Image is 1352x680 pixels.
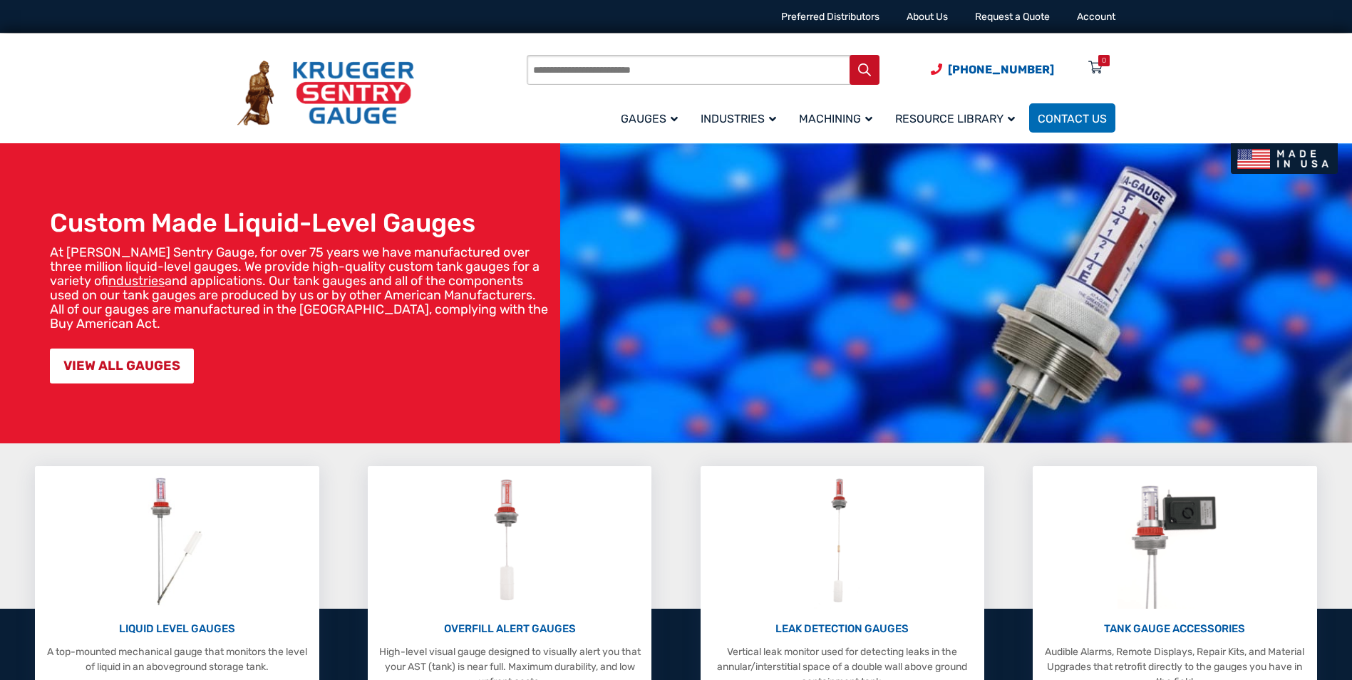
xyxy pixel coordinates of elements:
[1038,112,1107,125] span: Contact Us
[948,63,1054,76] span: [PHONE_NUMBER]
[692,101,790,135] a: Industries
[1118,473,1232,609] img: Tank Gauge Accessories
[42,644,311,674] p: A top-mounted mechanical gauge that monitors the level of liquid in an aboveground storage tank.
[887,101,1029,135] a: Resource Library
[612,101,692,135] a: Gauges
[790,101,887,135] a: Machining
[1040,621,1309,637] p: TANK GAUGE ACCESSORIES
[781,11,879,23] a: Preferred Distributors
[701,112,776,125] span: Industries
[237,61,414,126] img: Krueger Sentry Gauge
[895,112,1015,125] span: Resource Library
[478,473,542,609] img: Overfill Alert Gauges
[907,11,948,23] a: About Us
[1231,143,1338,174] img: Made In USA
[1029,103,1115,133] a: Contact Us
[799,112,872,125] span: Machining
[375,621,644,637] p: OVERFILL ALERT GAUGES
[50,245,553,331] p: At [PERSON_NAME] Sentry Gauge, for over 75 years we have manufactured over three million liquid-l...
[50,349,194,383] a: VIEW ALL GAUGES
[1077,11,1115,23] a: Account
[931,61,1054,78] a: Phone Number (920) 434-8860
[621,112,678,125] span: Gauges
[975,11,1050,23] a: Request a Quote
[814,473,870,609] img: Leak Detection Gauges
[108,273,165,289] a: industries
[139,473,215,609] img: Liquid Level Gauges
[50,207,553,238] h1: Custom Made Liquid-Level Gauges
[708,621,977,637] p: LEAK DETECTION GAUGES
[42,621,311,637] p: LIQUID LEVEL GAUGES
[1102,55,1106,66] div: 0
